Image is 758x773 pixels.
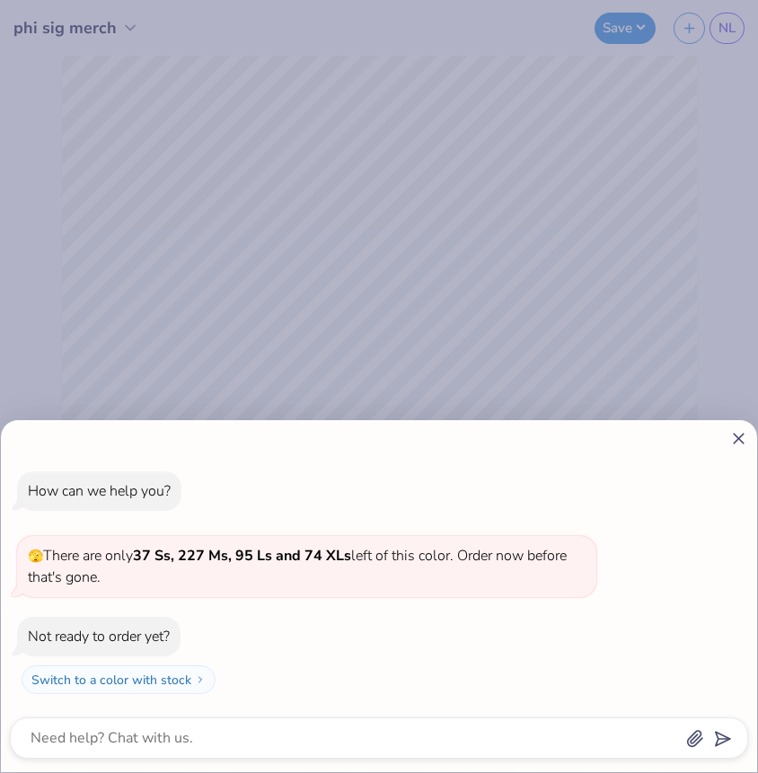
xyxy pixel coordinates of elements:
span: 🫣 [28,548,43,565]
img: Switch to a color with stock [195,674,206,685]
strong: 37 Ss, 227 Ms, 95 Ls and 74 XLs [133,546,351,566]
span: There are only left of this color. Order now before that's gone. [28,546,567,587]
button: Switch to a color with stock [22,665,216,694]
div: How can we help you? [28,481,171,501]
div: Not ready to order yet? [28,627,170,646]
